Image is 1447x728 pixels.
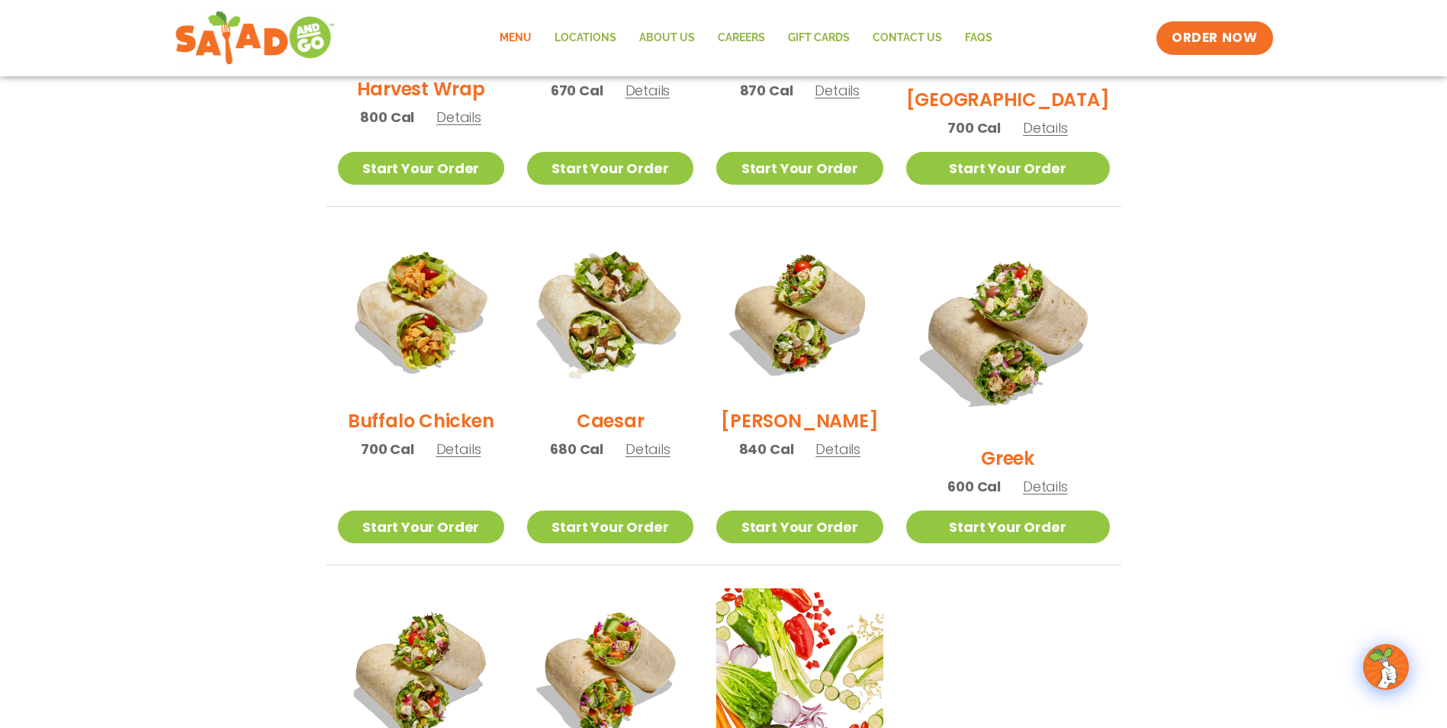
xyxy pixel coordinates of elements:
span: Details [436,108,481,127]
img: new-SAG-logo-768×292 [175,8,336,69]
span: 680 Cal [550,439,603,459]
a: Contact Us [861,21,953,56]
a: Start Your Order [527,152,693,185]
a: Menu [488,21,543,56]
img: wpChatIcon [1365,646,1407,688]
h2: [PERSON_NAME] [721,407,878,434]
span: 700 Cal [361,439,414,459]
h2: Caesar [577,407,645,434]
a: Start Your Order [906,511,1110,543]
a: Start Your Order [906,152,1110,185]
img: Product photo for Cobb Wrap [716,230,883,396]
span: 700 Cal [947,118,1001,138]
span: 670 Cal [551,80,603,101]
span: Details [815,81,860,100]
span: Details [1023,477,1068,496]
span: Details [436,440,481,459]
a: About Us [628,21,706,56]
span: Details [815,440,860,459]
span: 800 Cal [360,107,414,127]
a: Careers [706,21,777,56]
span: 600 Cal [947,476,1001,497]
span: ORDER NOW [1172,29,1257,47]
span: Details [625,81,670,100]
a: Start Your Order [716,511,883,543]
img: Product photo for Buffalo Chicken Wrap [338,230,504,396]
nav: Menu [488,21,1004,56]
a: FAQs [953,21,1004,56]
span: 840 Cal [739,439,794,459]
a: Start Your Order [527,511,693,543]
h2: [GEOGRAPHIC_DATA] [906,86,1110,113]
h2: Greek [981,445,1034,472]
a: Start Your Order [338,152,504,185]
span: Details [625,440,670,459]
a: Locations [543,21,628,56]
img: Product photo for Caesar Wrap [513,215,708,411]
a: Start Your Order [716,152,883,185]
img: Product photo for Greek Wrap [906,230,1110,433]
span: 870 Cal [740,80,793,101]
a: Start Your Order [338,511,504,543]
a: GIFT CARDS [777,21,861,56]
h2: Buffalo Chicken [348,407,494,434]
span: Details [1023,118,1068,137]
a: ORDER NOW [1156,21,1272,55]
